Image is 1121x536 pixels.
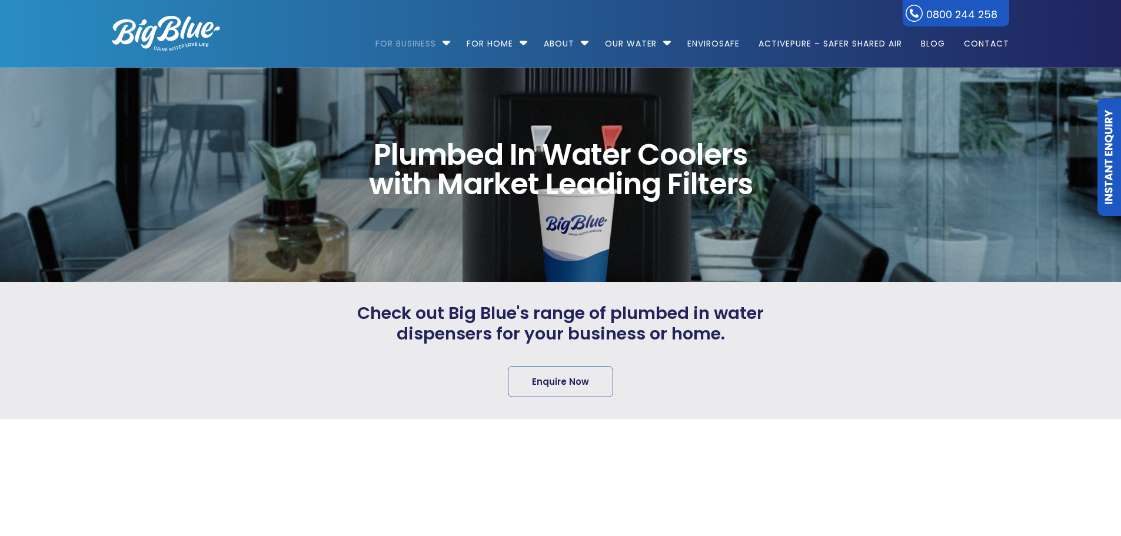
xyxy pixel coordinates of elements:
[342,303,780,344] span: Check out Big Blue's range of plumbed in water dispensers for your business or home.
[112,16,220,51] img: logo
[508,366,613,397] a: Enquire Now
[347,140,774,199] span: Plumbed In Water Coolers with Market Leading Filters
[1097,98,1121,216] a: Instant Enquiry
